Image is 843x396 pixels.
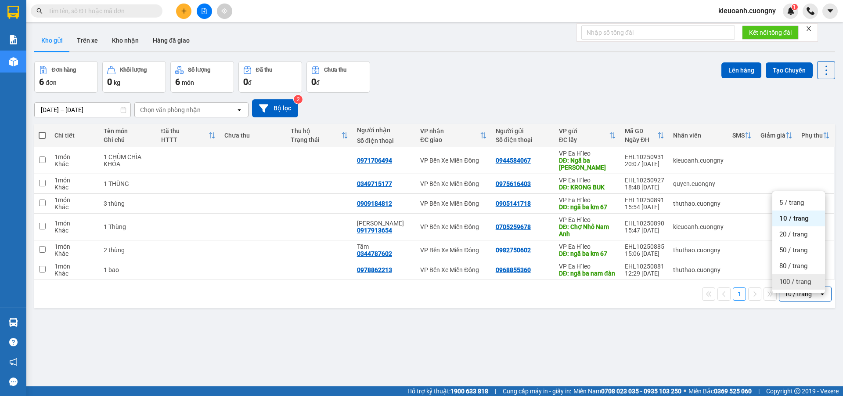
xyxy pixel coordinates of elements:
[416,124,491,147] th: Toggle SortBy
[711,5,783,16] span: kieuoanh.cuongny
[104,247,152,254] div: 2 thùng
[188,67,210,73] div: Số lượng
[104,153,152,167] div: 1 CHÙM CHÌA KHÓA
[54,220,95,227] div: 1 món
[625,136,657,143] div: Ngày ĐH
[559,157,616,171] div: DĐ: Ngã ba Nam Đàn
[46,79,57,86] span: đơn
[54,243,95,250] div: 1 món
[217,4,232,19] button: aim
[197,4,212,19] button: file-add
[714,388,752,395] strong: 0369 525 060
[357,137,411,144] div: Số điện thoại
[357,243,411,250] div: Tâm
[224,132,282,139] div: Chưa thu
[70,30,105,51] button: Trên xe
[357,127,411,134] div: Người nhận
[742,25,799,40] button: Kết nối tổng đài
[238,61,302,93] button: Đã thu0đ
[420,136,480,143] div: ĐC giao
[104,200,152,207] div: 3 thùng
[104,127,152,134] div: Tên món
[625,250,664,257] div: 15:06 [DATE]
[801,132,823,139] div: Phụ thu
[311,76,316,87] span: 0
[496,157,531,164] div: 0944584067
[201,8,207,14] span: file-add
[779,198,804,207] span: 5 / trang
[286,124,353,147] th: Toggle SortBy
[822,4,838,19] button: caret-down
[555,124,620,147] th: Toggle SortBy
[420,127,480,134] div: VP nhận
[559,184,616,191] div: DĐ: KRONG BUK
[157,124,220,147] th: Toggle SortBy
[766,62,813,78] button: Tạo Chuyến
[559,223,616,237] div: DĐ: Chợ Nhỏ Nam Anh
[496,247,531,254] div: 0982750602
[9,378,18,386] span: message
[407,386,488,396] span: Hỗ trợ kỹ thuật:
[176,4,191,19] button: plus
[54,227,95,234] div: Khác
[794,388,800,394] span: copyright
[793,4,796,10] span: 1
[625,243,664,250] div: EHL10250885
[34,30,70,51] button: Kho gửi
[559,177,616,184] div: VP Ea H`leo
[54,132,95,139] div: Chi tiết
[496,180,531,187] div: 0975616403
[819,291,826,298] svg: open
[760,132,785,139] div: Giảm giá
[102,61,166,93] button: Khối lượng0kg
[306,61,370,93] button: Chưa thu0đ
[161,136,209,143] div: HTTT
[9,57,18,66] img: warehouse-icon
[559,250,616,257] div: DĐ: ngã ba km 67
[357,220,411,227] div: Hải Anh
[243,76,248,87] span: 0
[496,127,550,134] div: Người gửi
[673,247,724,254] div: thuthao.cuongny
[420,266,487,273] div: VP Bến Xe Miền Đông
[316,79,320,86] span: đ
[104,266,152,273] div: 1 bao
[625,270,664,277] div: 12:29 [DATE]
[39,76,44,87] span: 6
[9,318,18,327] img: warehouse-icon
[749,28,792,37] span: Kết nối tổng đài
[779,262,807,270] span: 80 / trang
[221,8,227,14] span: aim
[826,7,834,15] span: caret-down
[357,200,392,207] div: 0909184812
[236,106,243,113] svg: open
[420,247,487,254] div: VP Bến Xe Miền Đông
[625,196,664,203] div: EHL10250891
[170,61,234,93] button: Số lượng6món
[673,266,724,273] div: thuthao.cuongny
[625,263,664,270] div: EHL10250881
[785,290,812,298] div: 10 / trang
[573,386,681,396] span: Miền Nam
[54,177,95,184] div: 1 món
[161,127,209,134] div: Đã thu
[107,76,112,87] span: 0
[357,157,392,164] div: 0971706494
[9,35,18,44] img: solution-icon
[357,180,392,187] div: 0349715177
[54,263,95,270] div: 1 món
[559,270,616,277] div: DĐ: ngã ba nam đàn
[420,200,487,207] div: VP Bến Xe Miền Đông
[496,200,531,207] div: 0905141718
[34,61,98,93] button: Đơn hàng6đơn
[673,200,724,207] div: thuthao.cuongny
[52,67,76,73] div: Đơn hàng
[503,386,571,396] span: Cung cấp máy in - giấy in:
[420,223,487,230] div: VP Bến Xe Miền Đông
[559,136,609,143] div: ĐC lấy
[733,287,746,301] button: 1
[758,386,760,396] span: |
[601,388,681,395] strong: 0708 023 035 - 0935 103 250
[688,386,752,396] span: Miền Bắc
[496,266,531,273] div: 0968855360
